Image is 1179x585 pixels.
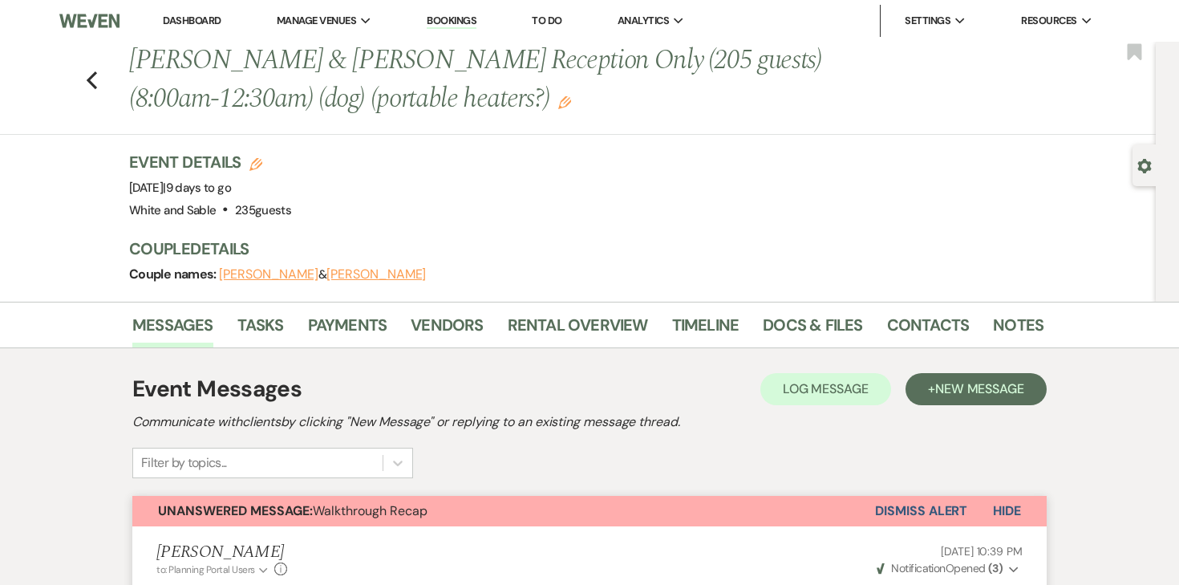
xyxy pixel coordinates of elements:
button: Log Message [760,373,891,405]
a: Bookings [427,14,476,29]
span: Couple names: [129,266,219,282]
span: & [219,266,426,282]
strong: Unanswered Message: [158,502,313,519]
a: Messages [132,312,213,347]
span: Analytics [618,13,669,29]
span: Manage Venues [277,13,356,29]
span: Hide [993,502,1021,519]
button: to: Planning Portal Users [156,563,270,577]
h2: Communicate with clients by clicking "New Message" or replying to an existing message thread. [132,412,1047,432]
a: Notes [993,312,1043,347]
span: Settings [905,13,950,29]
span: Notification [891,561,945,575]
button: [PERSON_NAME] [219,268,318,281]
button: Open lead details [1137,157,1152,173]
button: [PERSON_NAME] [326,268,426,281]
button: Hide [967,496,1047,526]
button: +New Message [906,373,1047,405]
a: Contacts [887,312,970,347]
a: Vendors [411,312,483,347]
strong: ( 3 ) [988,561,1003,575]
div: Filter by topics... [141,453,227,473]
h3: Event Details [129,151,291,173]
span: Walkthrough Recap [158,502,427,519]
button: Dismiss Alert [875,496,967,526]
span: New Message [935,380,1024,397]
span: to: Planning Portal Users [156,563,255,576]
button: Unanswered Message:Walkthrough Recap [132,496,875,526]
h5: [PERSON_NAME] [156,542,287,563]
span: [DATE] [129,180,231,196]
a: Timeline [672,312,739,347]
span: Opened [877,561,1003,575]
span: [DATE] 10:39 PM [941,544,1023,559]
span: 9 days to go [166,180,231,196]
span: | [163,180,231,196]
button: Edit [558,95,571,109]
span: Log Message [783,380,869,397]
span: White and Sable [129,202,216,218]
a: Payments [308,312,387,347]
span: Resources [1021,13,1076,29]
a: To Do [532,14,561,27]
h1: Event Messages [132,372,302,406]
span: 235 guests [235,202,291,218]
a: Tasks [237,312,284,347]
button: NotificationOpened (3) [874,560,1023,577]
a: Dashboard [163,14,221,27]
a: Docs & Files [763,312,862,347]
img: Weven Logo [59,4,120,38]
h3: Couple Details [129,238,1027,260]
a: Rental Overview [508,312,648,347]
h1: [PERSON_NAME] & [PERSON_NAME] Reception Only (205 guests) (8:00am-12:30am) (dog) (portable heaters?) [129,42,848,118]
